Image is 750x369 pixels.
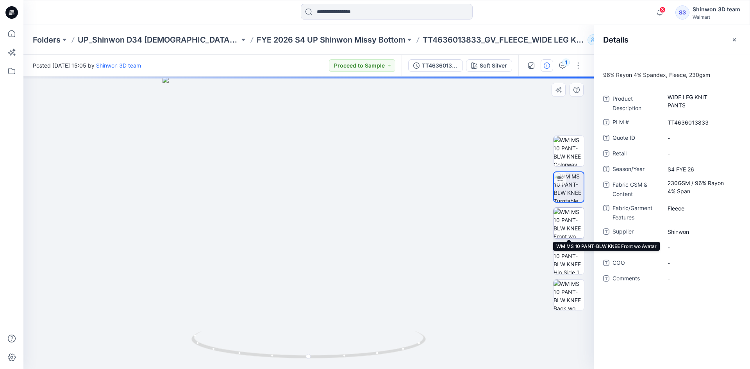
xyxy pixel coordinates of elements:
[603,35,629,45] h2: Details
[668,150,736,158] span: -
[668,259,736,267] span: -
[612,133,659,144] span: Quote ID
[554,280,584,310] img: WM MS 10 PANT-BLW KNEE Back wo Avatar
[612,203,659,222] span: Fabric/Garment Features
[668,228,736,236] span: Shinwon
[541,59,553,72] button: Details
[668,134,736,142] span: -
[612,227,659,238] span: Supplier
[408,59,463,72] button: TT4636013833_GV_WIDE LEG KNIT PANTS
[668,118,736,127] span: TT4636013833
[554,208,584,238] img: WM MS 10 PANT-BLW KNEE Front wo Avatar
[668,179,736,195] span: 230GSM / 96% Rayon 4% Span
[554,172,584,202] img: WM MS 10 PANT-BLW KNEE Turntable with Avatar
[612,118,659,128] span: PLM #
[612,258,659,269] span: COO
[556,59,569,72] button: 1
[422,61,458,70] div: TT4636013833_GV_WIDE LEG KNIT PANTS
[612,149,659,160] span: Retail
[554,244,584,274] img: WM MS 10 PANT-BLW KNEE Hip Side 1 wo Avatar
[659,7,666,13] span: 3
[668,275,736,283] span: -
[554,136,584,166] img: WM MS 10 PANT-BLW KNEE Colorway wo Avatar
[612,242,659,253] span: Cost
[668,204,736,212] span: Fleece
[587,34,613,45] button: 59
[480,61,507,70] div: Soft Silver
[668,93,736,109] span: WIDE LEG KNIT PANTS
[594,70,750,80] p: 96% Rayon 4% Spandex, Fleece, 230gsm
[668,165,736,173] span: S4 FYE 26
[96,62,141,69] a: Shinwon 3D team
[693,5,740,14] div: Shinwon 3D team
[612,94,659,113] span: Product Description
[33,61,141,70] span: Posted [DATE] 15:05 by
[612,274,659,285] span: Comments
[693,14,740,20] div: Walmart
[257,34,405,45] a: FYE 2026 S4 UP Shinwon Missy Bottom
[562,59,570,66] div: 1
[675,5,689,20] div: S3
[668,243,736,251] span: -
[78,34,239,45] a: UP_Shinwon D34 [DEMOGRAPHIC_DATA] Bottoms
[612,164,659,175] span: Season/Year
[33,34,61,45] a: Folders
[612,180,659,199] span: Fabric GSM & Content
[423,34,584,45] p: TT4636013833_GV_FLEECE_WIDE LEG KNIT PANTS
[466,59,512,72] button: Soft Silver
